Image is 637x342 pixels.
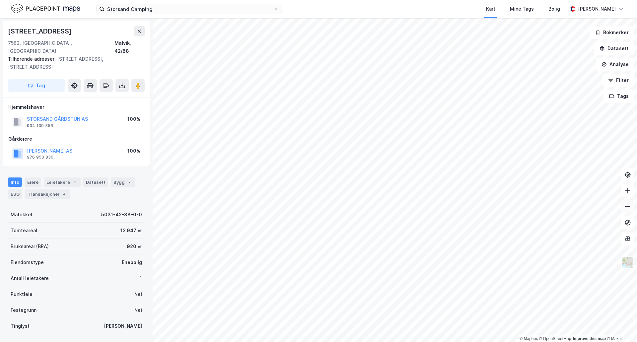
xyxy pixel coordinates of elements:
[11,227,37,235] div: Tomteareal
[101,211,142,219] div: 5031-42-88-0-0
[25,189,70,199] div: Transaksjoner
[71,179,78,185] div: 1
[621,256,634,269] img: Z
[11,306,36,314] div: Festegrunn
[510,5,534,13] div: Mine Tags
[105,4,274,14] input: Søk på adresse, matrikkel, gårdeiere, leietakere eller personer
[134,306,142,314] div: Nei
[8,26,73,36] div: [STREET_ADDRESS]
[111,177,135,187] div: Bygg
[602,74,634,87] button: Filter
[8,56,57,62] span: Tilhørende adresser:
[8,79,65,92] button: Tag
[8,55,139,71] div: [STREET_ADDRESS], [STREET_ADDRESS]
[134,290,142,298] div: Nei
[25,177,41,187] div: Eiere
[578,5,616,13] div: [PERSON_NAME]
[11,211,32,219] div: Matrikkel
[11,322,30,330] div: Tinglyst
[61,191,68,197] div: 4
[594,42,634,55] button: Datasett
[127,242,142,250] div: 920 ㎡
[604,310,637,342] iframe: Chat Widget
[603,90,634,103] button: Tags
[127,147,140,155] div: 100%
[11,274,49,282] div: Antall leietakere
[590,26,634,39] button: Bokmerker
[596,58,634,71] button: Analyse
[8,103,144,111] div: Hjemmelshaver
[11,242,49,250] div: Bruksareal (BRA)
[27,123,53,128] div: 934 139 356
[127,115,140,123] div: 100%
[27,155,53,160] div: 976 950 836
[11,258,44,266] div: Eiendomstype
[120,227,142,235] div: 12 947 ㎡
[140,274,142,282] div: 1
[11,290,33,298] div: Punktleie
[104,322,142,330] div: [PERSON_NAME]
[8,39,114,55] div: 7563, [GEOGRAPHIC_DATA], [GEOGRAPHIC_DATA]
[8,135,144,143] div: Gårdeiere
[114,39,145,55] div: Malvik, 42/88
[83,177,108,187] div: Datasett
[548,5,560,13] div: Bolig
[44,177,81,187] div: Leietakere
[126,179,133,185] div: 7
[8,189,22,199] div: ESG
[8,177,22,187] div: Info
[520,336,538,341] a: Mapbox
[539,336,571,341] a: OpenStreetMap
[604,310,637,342] div: Kontrollprogram for chat
[486,5,495,13] div: Kart
[11,3,80,15] img: logo.f888ab2527a4732fd821a326f86c7f29.svg
[573,336,606,341] a: Improve this map
[122,258,142,266] div: Enebolig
